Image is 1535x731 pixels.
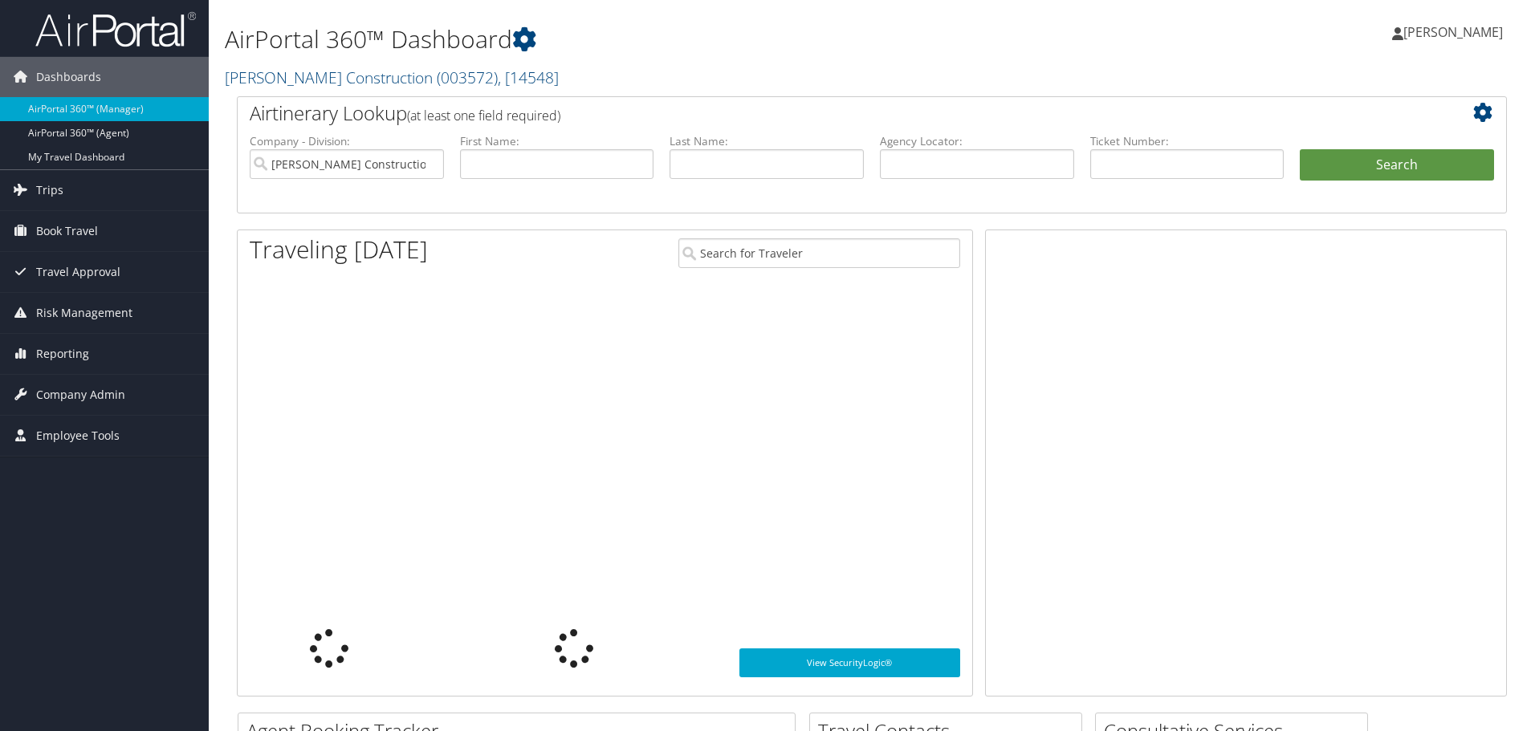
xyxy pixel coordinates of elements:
span: Book Travel [36,211,98,251]
h1: AirPortal 360™ Dashboard [225,22,1088,56]
h2: Airtinerary Lookup [250,99,1388,127]
label: Company - Division: [250,133,444,149]
span: [PERSON_NAME] [1403,23,1503,41]
span: Trips [36,170,63,210]
label: Ticket Number: [1090,133,1285,149]
label: First Name: [460,133,654,149]
span: Company Admin [36,375,125,415]
span: , [ 14548 ] [498,67,559,88]
input: Search for Traveler [678,238,960,268]
img: airportal-logo.png [35,10,196,48]
a: [PERSON_NAME] Construction [225,67,559,88]
label: Last Name: [670,133,864,149]
span: Employee Tools [36,416,120,456]
span: (at least one field required) [407,107,560,124]
span: Travel Approval [36,252,120,292]
span: Dashboards [36,57,101,97]
span: Reporting [36,334,89,374]
a: [PERSON_NAME] [1392,8,1519,56]
label: Agency Locator: [880,133,1074,149]
button: Search [1300,149,1494,181]
span: ( 003572 ) [437,67,498,88]
a: View SecurityLogic® [739,648,960,677]
span: Risk Management [36,293,132,333]
h1: Traveling [DATE] [250,233,428,266]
